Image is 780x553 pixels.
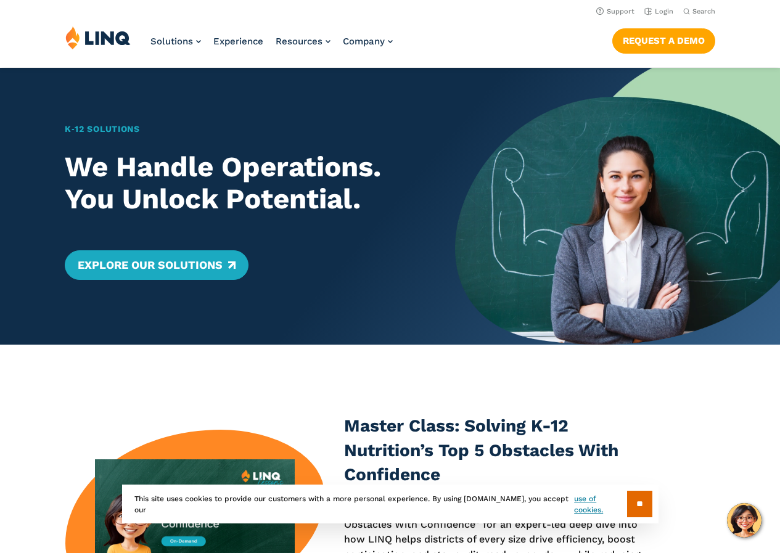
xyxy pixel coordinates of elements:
div: This site uses cookies to provide our customers with a more personal experience. By using [DOMAIN... [122,485,659,523]
a: Resources [276,36,330,47]
span: Search [692,7,715,15]
a: use of cookies. [574,493,626,515]
button: Hello, have a question? Let’s chat. [727,503,762,538]
button: Open Search Bar [683,7,715,16]
a: Solutions [150,36,201,47]
h1: K‑12 Solutions [65,123,423,136]
span: Solutions [150,36,193,47]
span: Company [343,36,385,47]
a: Request a Demo [612,28,715,53]
nav: Button Navigation [612,26,715,53]
a: Support [596,7,634,15]
span: Resources [276,36,322,47]
nav: Primary Navigation [150,26,393,67]
a: Company [343,36,393,47]
img: Home Banner [455,68,780,345]
a: Login [644,7,673,15]
a: Experience [213,36,263,47]
h3: Master Class: Solving K-12 Nutrition’s Top 5 Obstacles With Confidence [344,414,659,488]
img: LINQ | K‑12 Software [65,26,131,49]
h2: We Handle Operations. You Unlock Potential. [65,151,423,216]
a: Explore Our Solutions [65,250,248,280]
